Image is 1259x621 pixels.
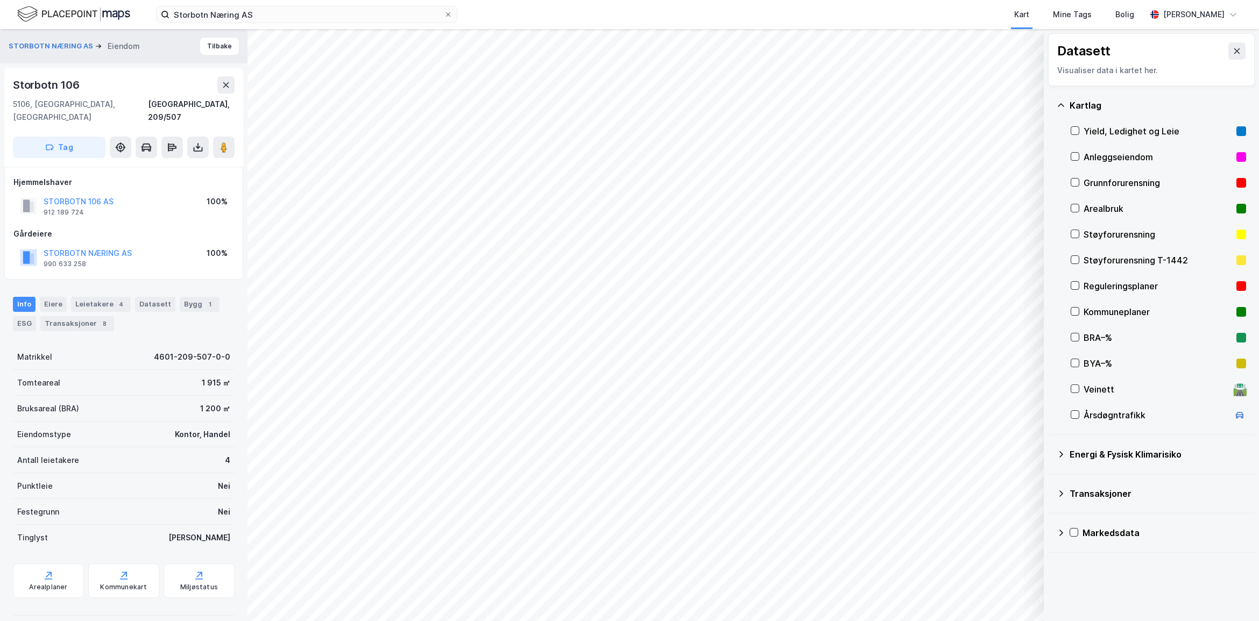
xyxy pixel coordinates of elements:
[175,428,230,441] div: Kontor, Handel
[148,98,235,124] div: [GEOGRAPHIC_DATA], 209/507
[154,351,230,363] div: 4601-209-507-0-0
[169,6,444,23] input: Søk på adresse, matrikkel, gårdeiere, leietakere eller personer
[218,480,230,492] div: Nei
[1084,176,1232,189] div: Grunnforurensning
[202,376,230,389] div: 1 915 ㎡
[1070,487,1246,500] div: Transaksjoner
[1163,8,1225,21] div: [PERSON_NAME]
[17,531,48,544] div: Tinglyst
[17,428,71,441] div: Eiendomstype
[135,297,175,312] div: Datasett
[44,208,84,217] div: 912 189 724
[13,137,105,158] button: Tag
[1084,383,1229,396] div: Veinett
[1084,280,1232,292] div: Reguleringsplaner
[17,454,79,467] div: Antall leietakere
[207,247,228,260] div: 100%
[1084,254,1232,267] div: Støyforurensning T-1442
[13,316,36,331] div: ESG
[13,227,234,240] div: Gårdeiere
[9,41,95,52] button: STORBOTN NÆRING AS
[17,5,130,24] img: logo.f888ab2527a4732fd821a326f86c7f29.svg
[44,260,86,268] div: 990 633 258
[1070,448,1246,461] div: Energi & Fysisk Klimarisiko
[1084,151,1232,163] div: Anleggseiendom
[1084,305,1232,318] div: Kommuneplaner
[17,351,52,363] div: Matrikkel
[1084,331,1232,344] div: BRA–%
[1057,42,1111,60] div: Datasett
[1053,8,1092,21] div: Mine Tags
[200,38,239,55] button: Tilbake
[1070,99,1246,112] div: Kartlag
[1084,357,1232,370] div: BYA–%
[207,195,228,208] div: 100%
[100,583,147,591] div: Kommunekart
[40,316,114,331] div: Transaksjoner
[71,297,131,312] div: Leietakere
[40,297,67,312] div: Eiere
[17,402,79,415] div: Bruksareal (BRA)
[218,505,230,518] div: Nei
[17,376,60,389] div: Tomteareal
[1084,125,1232,138] div: Yield, Ledighet og Leie
[1115,8,1134,21] div: Bolig
[225,454,230,467] div: 4
[108,40,140,53] div: Eiendom
[1084,228,1232,241] div: Støyforurensning
[1084,409,1229,422] div: Årsdøgntrafikk
[99,318,110,329] div: 8
[13,76,82,94] div: Storbotn 106
[17,505,59,518] div: Festegrunn
[1205,569,1259,621] div: Kontrollprogram for chat
[168,531,230,544] div: [PERSON_NAME]
[13,297,36,312] div: Info
[180,583,218,591] div: Miljøstatus
[1057,64,1246,77] div: Visualiser data i kartet her.
[1084,202,1232,215] div: Arealbruk
[200,402,230,415] div: 1 200 ㎡
[29,583,67,591] div: Arealplaner
[13,98,148,124] div: 5106, [GEOGRAPHIC_DATA], [GEOGRAPHIC_DATA]
[13,176,234,189] div: Hjemmelshaver
[180,297,220,312] div: Bygg
[1083,526,1246,539] div: Markedsdata
[17,480,53,492] div: Punktleie
[1205,569,1259,621] iframe: Chat Widget
[116,299,126,310] div: 4
[1233,382,1247,396] div: 🛣️
[204,299,215,310] div: 1
[1014,8,1029,21] div: Kart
